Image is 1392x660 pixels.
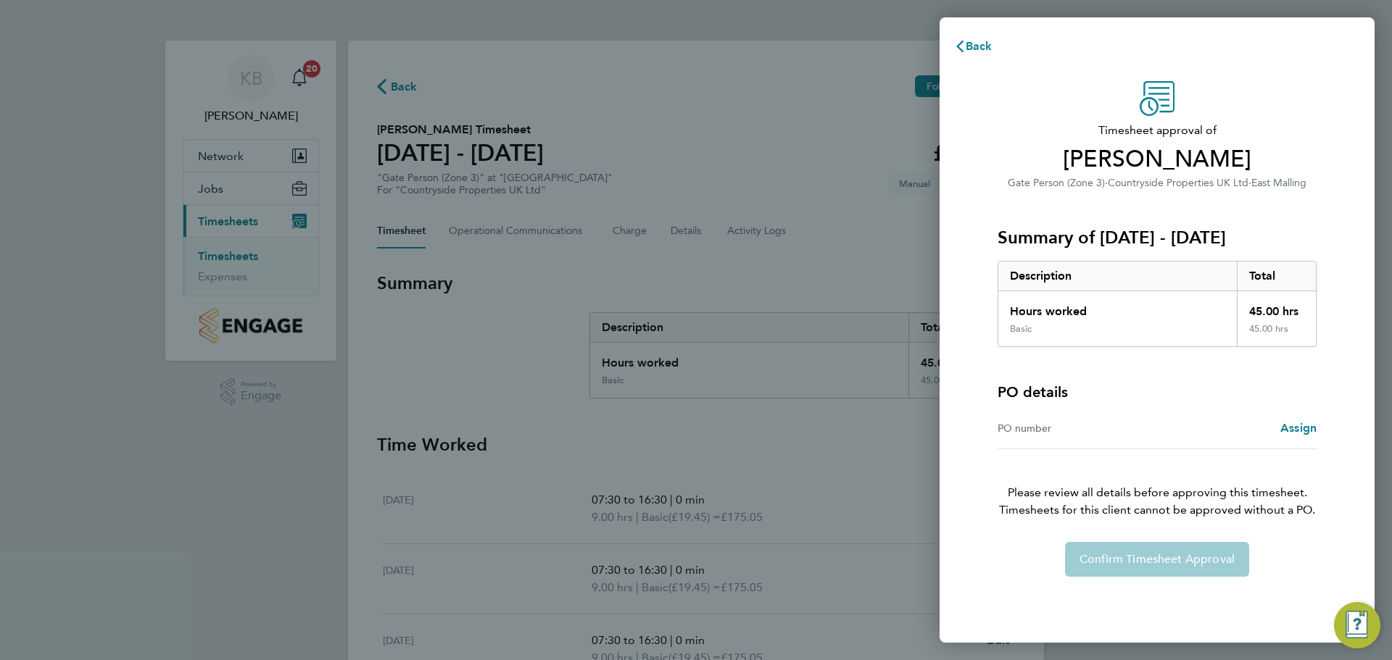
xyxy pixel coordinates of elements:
a: Assign [1280,419,1317,437]
button: Back [940,32,1007,61]
div: Hours worked [998,291,1237,323]
span: [PERSON_NAME] [998,145,1317,174]
span: Assign [1280,421,1317,435]
div: 45.00 hrs [1237,323,1317,346]
p: Please review all details before approving this timesheet. [980,449,1334,519]
span: Timesheet approval of [998,122,1317,139]
span: · [1105,177,1108,189]
span: · [1248,177,1251,189]
div: Summary of 22 - 28 Sep 2025 [998,261,1317,347]
span: Timesheets for this client cannot be approved without a PO. [980,501,1334,519]
span: Countryside Properties UK Ltd [1108,177,1248,189]
div: PO number [998,419,1157,437]
div: 45.00 hrs [1237,291,1317,323]
span: Back [966,39,993,53]
div: Basic [1010,323,1032,335]
span: East Malling [1251,177,1306,189]
h4: PO details [998,382,1068,402]
div: Total [1237,262,1317,291]
div: Description [998,262,1237,291]
h3: Summary of [DATE] - [DATE] [998,226,1317,249]
button: Engage Resource Center [1334,602,1380,648]
span: Gate Person (Zone 3) [1008,177,1105,189]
